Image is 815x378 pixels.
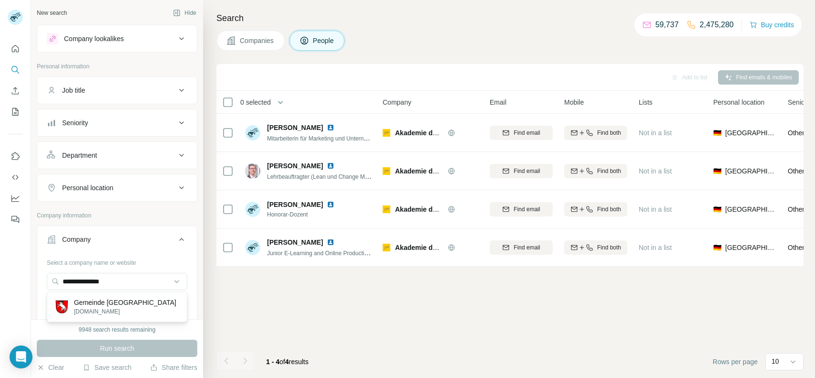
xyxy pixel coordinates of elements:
img: LinkedIn logo [327,124,334,131]
span: 🇩🇪 [713,205,721,214]
span: Mobile [564,97,584,107]
button: Find both [564,240,627,255]
span: Rows per page [713,357,758,367]
button: Feedback [8,211,23,228]
img: Logo of Akademie der Hochschule Pforzheim [383,244,390,251]
div: Select a company name or website [47,255,187,267]
span: Not in a list [639,167,672,175]
span: [PERSON_NAME] [267,123,323,132]
button: Use Surfe on LinkedIn [8,148,23,165]
span: Honorar-Dozent [267,210,346,219]
span: Find email [514,243,540,252]
p: [DOMAIN_NAME] [74,307,176,316]
span: 🇩🇪 [713,128,721,138]
button: Save search [83,363,131,372]
button: Company lookalikes [37,27,197,50]
span: Lehrbeauftragter (Lean und Change Management) [267,173,396,180]
img: LinkedIn logo [327,162,334,170]
div: 9948 search results remaining [79,325,156,334]
span: Email [490,97,506,107]
p: Company information [37,211,197,220]
img: Avatar [245,202,260,217]
p: 59,737 [655,19,679,31]
span: [PERSON_NAME] [267,200,323,209]
img: Avatar [245,125,260,140]
div: Job title [62,86,85,95]
button: Enrich CSV [8,82,23,99]
span: Companies [240,36,275,45]
button: Share filters [150,363,197,372]
span: Mitarbeiterin für Marketing und Unternehmenskontakte [267,134,406,142]
span: Personal location [713,97,764,107]
img: Gemeinde Rammingen [55,300,68,313]
button: Find email [490,240,553,255]
span: Seniority [788,97,814,107]
span: Other [788,167,804,175]
span: Akademie der [GEOGRAPHIC_DATA] [395,205,512,213]
span: 1 - 4 [266,358,279,366]
div: Personal location [62,183,113,193]
div: Department [62,151,97,160]
span: 0 selected [240,97,271,107]
button: Seniority [37,111,197,134]
span: Akademie der [GEOGRAPHIC_DATA] [395,129,512,137]
span: Not in a list [639,129,672,137]
span: Akademie der [GEOGRAPHIC_DATA] [395,244,512,251]
h4: Search [216,11,804,25]
span: Find email [514,205,540,214]
button: Find email [490,126,553,140]
p: Gemeinde [GEOGRAPHIC_DATA] [74,298,176,307]
span: 🇩🇪 [713,243,721,252]
img: LinkedIn logo [327,201,334,208]
span: Lists [639,97,653,107]
span: 🇩🇪 [713,166,721,176]
span: Company [383,97,411,107]
button: Clear [37,363,64,372]
span: results [266,358,309,366]
p: 2,475,280 [700,19,734,31]
span: Find both [597,243,621,252]
span: 4 [285,358,289,366]
button: Find both [564,202,627,216]
div: Company lookalikes [64,34,124,43]
button: Department [37,144,197,167]
span: [PERSON_NAME] [267,238,323,247]
span: Find email [514,129,540,137]
div: New search [37,9,67,17]
p: Personal information [37,62,197,71]
p: 10 [772,356,779,366]
img: Avatar [245,240,260,255]
img: Logo of Akademie der Hochschule Pforzheim [383,205,390,213]
img: LinkedIn logo [327,238,334,246]
button: Company [37,228,197,255]
button: Personal location [37,176,197,199]
button: Job title [37,79,197,102]
span: People [313,36,335,45]
span: Find both [597,205,621,214]
button: Buy credits [750,18,794,32]
span: Not in a list [639,244,672,251]
button: Quick start [8,40,23,57]
button: My lists [8,103,23,120]
span: Junior E-Learning and Online Production Specialist [267,249,397,257]
button: Find both [564,164,627,178]
button: Search [8,61,23,78]
span: [GEOGRAPHIC_DATA] [725,205,776,214]
div: Open Intercom Messenger [10,346,32,368]
span: Find both [597,129,621,137]
span: [GEOGRAPHIC_DATA] [725,166,776,176]
span: Not in a list [639,205,672,213]
button: Find email [490,202,553,216]
button: Hide [166,6,203,20]
button: Find both [564,126,627,140]
span: [GEOGRAPHIC_DATA] [725,128,776,138]
span: [GEOGRAPHIC_DATA] [725,243,776,252]
span: Find email [514,167,540,175]
button: Dashboard [8,190,23,207]
span: Other [788,244,804,251]
div: Company [62,235,91,244]
img: Logo of Akademie der Hochschule Pforzheim [383,167,390,175]
span: Other [788,205,804,213]
div: Seniority [62,118,88,128]
img: Logo of Akademie der Hochschule Pforzheim [383,129,390,137]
